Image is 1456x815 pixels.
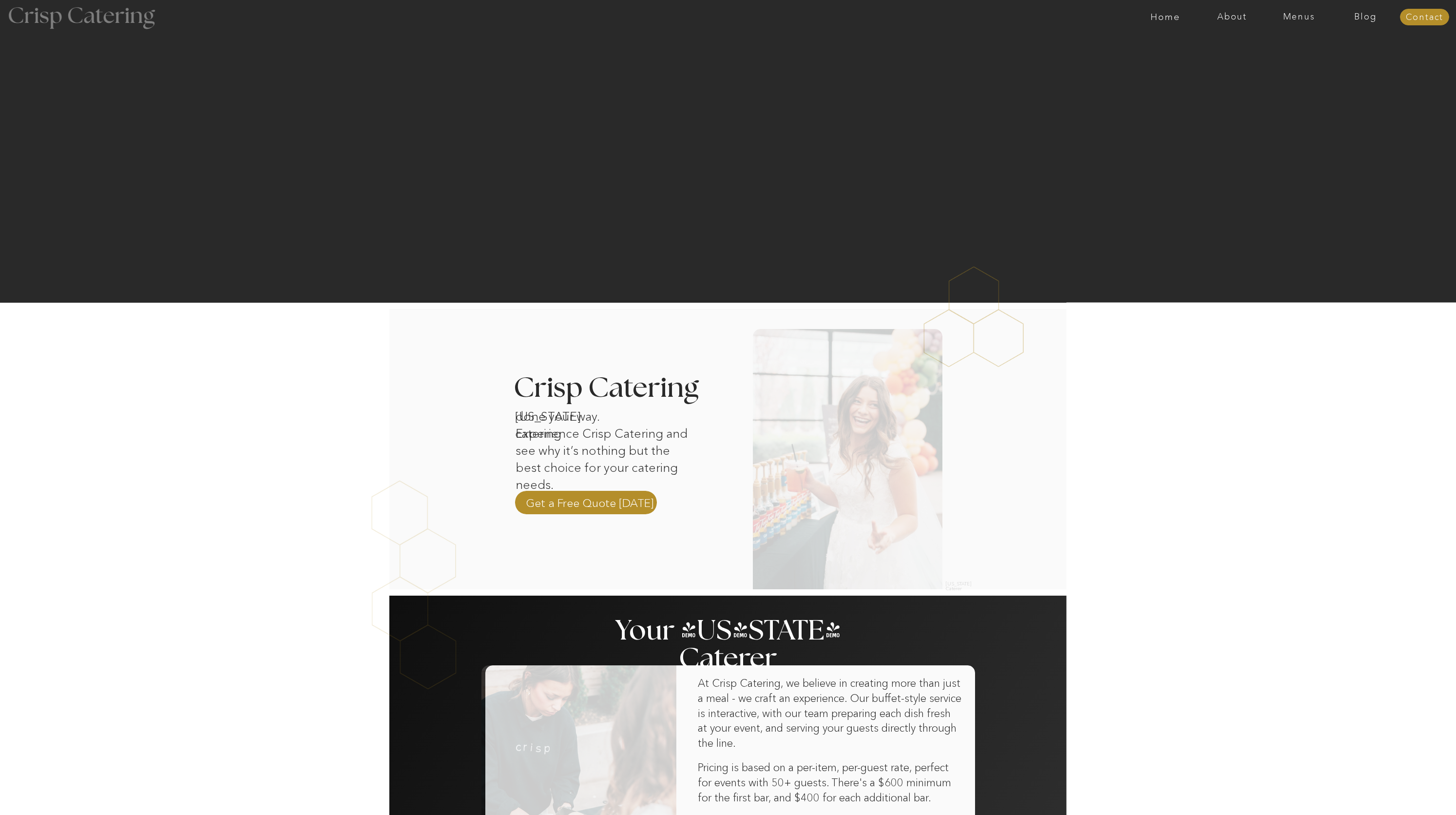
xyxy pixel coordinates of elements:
[1332,12,1399,22] a: Blog
[515,408,616,421] h1: [US_STATE] catering
[698,760,962,806] p: Pricing is based on a per-item, per-guest rate, perfect for events with 50+ guests. There's a $60...
[516,408,693,470] p: done your way. Experience Crisp Catering and see why it’s nothing but the best choice for your ca...
[613,617,843,636] h2: Your [US_STATE] Caterer
[1199,12,1265,22] a: About
[698,676,962,769] p: At Crisp Catering, we believe in creating more than just a meal - we craft an experience. Our buf...
[1132,12,1199,22] a: Home
[514,374,724,403] h3: Crisp Catering
[1265,12,1332,22] a: Menus
[526,495,654,510] a: Get a Free Quote [DATE]
[946,582,976,587] h2: [US_STATE] Caterer
[1400,13,1449,22] a: Contact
